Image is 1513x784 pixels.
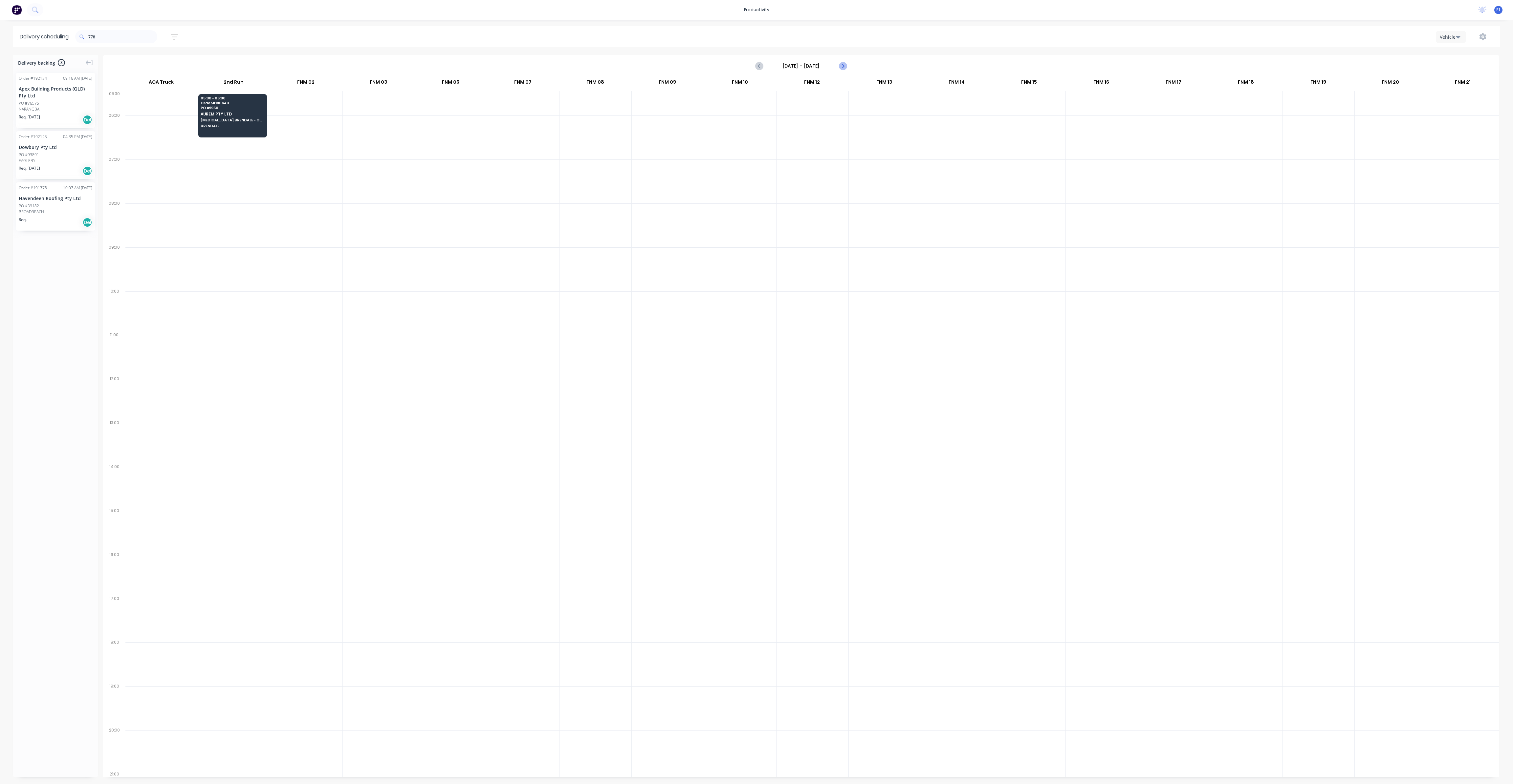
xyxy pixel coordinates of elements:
div: Havendeen Roofing Pty Ltd [19,195,92,202]
div: FNM 07 [487,76,559,91]
span: F1 [1496,7,1501,13]
div: FNM 14 [921,76,993,91]
span: BRENDALE [201,124,264,128]
span: 3 [58,59,65,66]
div: 13:00 [103,419,125,463]
div: FNM 09 [631,76,703,91]
div: BROADBEACH [19,209,92,215]
div: 14:00 [103,463,125,507]
div: PO #76575 [19,100,39,106]
div: FNM 18 [1210,76,1282,91]
span: 05:30 - 06:30 [201,96,264,100]
div: FNM 15 [993,76,1065,91]
div: 10:00 [103,287,125,331]
div: Delivery scheduling [13,26,75,47]
div: Vehicle [1440,33,1459,40]
input: Search for orders [88,30,157,43]
div: 07:00 [103,155,125,199]
div: NARANGBA [19,106,92,112]
div: 20:00 [103,726,125,770]
div: 19:00 [103,682,125,726]
div: FNM 03 [342,76,414,91]
img: Factory [12,5,22,15]
div: Del [82,115,92,125]
div: 09:16 AM [DATE] [63,75,92,81]
div: 08:00 [103,199,125,243]
div: FNM 12 [776,76,848,91]
span: Req. [DATE] [19,114,40,120]
div: 05:30 [103,90,125,112]
div: FNM 08 [559,76,631,91]
div: 21:00 [103,770,125,778]
div: FNM 17 [1138,76,1210,91]
div: EAGLEBY [19,158,92,164]
div: FNM 13 [848,76,920,91]
div: 10:07 AM [DATE] [63,185,92,191]
div: PO #39182 [19,203,39,209]
span: Req. [19,217,27,223]
div: Del [82,166,92,176]
button: Vehicle [1436,31,1466,43]
div: ACA Truck [125,76,197,91]
div: Dowbury Pty Ltd [19,144,92,151]
div: productivity [741,5,773,15]
div: FNM 02 [270,76,342,91]
div: Del [82,217,92,227]
div: FNM 19 [1282,76,1354,91]
div: FNM 16 [1065,76,1137,91]
span: [MEDICAL_DATA] BRENDALE - CNR [PERSON_NAME] & [GEOGRAPHIC_DATA] [201,118,264,122]
div: 12:00 [103,375,125,419]
div: 11:00 [103,331,125,375]
div: FNM 10 [704,76,776,91]
div: 18:00 [103,638,125,682]
div: Order # 192154 [19,75,47,81]
div: 17:00 [103,595,125,639]
span: Delivery backlog [18,59,55,66]
div: 16:00 [103,551,125,595]
div: 06:00 [103,112,125,155]
div: FNM 06 [415,76,487,91]
div: 2nd Run [198,76,270,91]
div: Order # 192125 [19,134,47,140]
div: 04:35 PM [DATE] [63,134,92,140]
div: PO #93891 [19,152,39,158]
div: Order # 191778 [19,185,47,191]
span: PO # 1950 [201,106,264,110]
div: FNM 20 [1354,76,1426,91]
span: Order # 180643 [201,101,264,105]
div: FNM 21 [1427,76,1499,91]
div: 15:00 [103,507,125,551]
div: 09:00 [103,243,125,287]
div: Apex Building Products (QLD) Pty Ltd [19,85,92,99]
span: AUREM PTY LTD [201,112,264,116]
span: Req. [DATE] [19,165,40,171]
